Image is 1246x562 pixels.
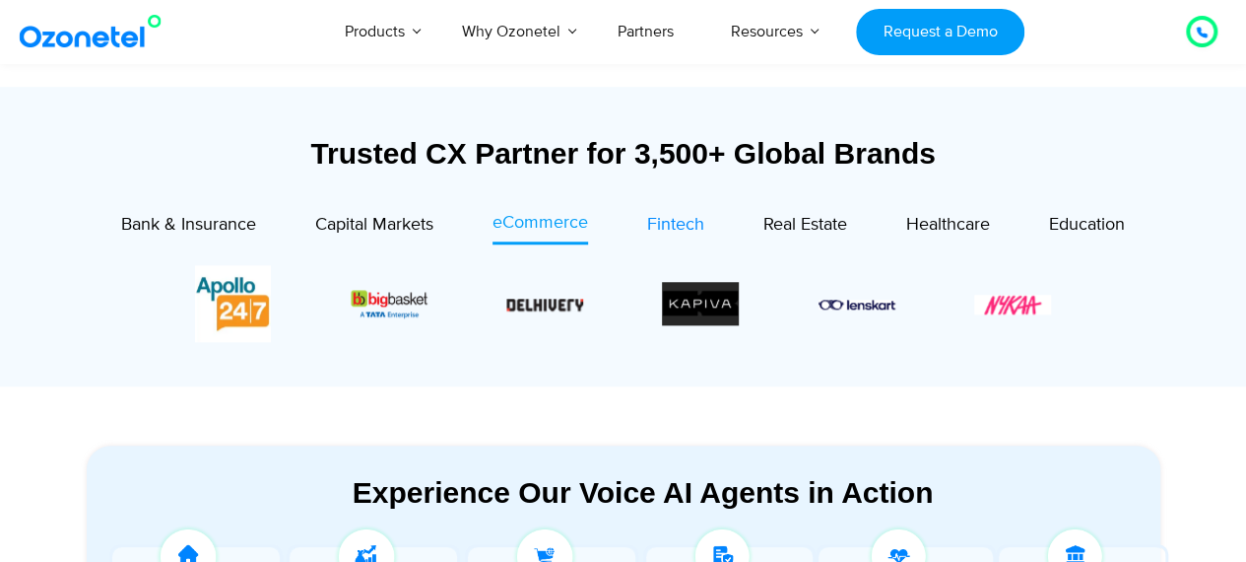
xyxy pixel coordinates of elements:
[315,214,433,236] span: Capital Markets
[647,214,704,236] span: Fintech
[106,475,1180,510] div: Experience Our Voice AI Agents in Action
[856,9,1024,55] a: Request a Demo
[763,214,847,236] span: Real Estate
[1049,214,1125,236] span: Education
[1049,210,1125,245] a: Education
[647,210,704,245] a: Fintech
[763,210,847,245] a: Real Estate
[492,210,588,245] a: eCommerce
[121,214,256,236] span: Bank & Insurance
[906,214,990,236] span: Healthcare
[87,136,1160,171] div: Trusted CX Partner for 3,500+ Global Brands
[121,210,256,245] a: Bank & Insurance
[906,210,990,245] a: Healthcare
[492,212,588,234] span: eCommerce
[315,210,433,245] a: Capital Markets
[195,265,1052,342] div: Image Carousel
